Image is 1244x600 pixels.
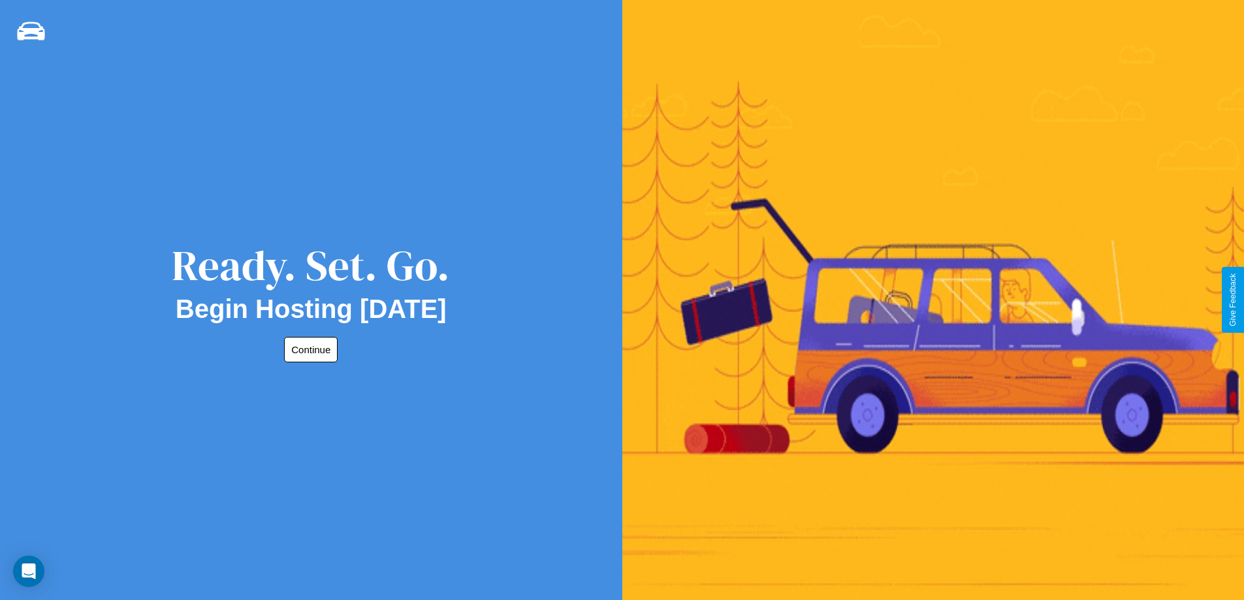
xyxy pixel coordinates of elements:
div: Open Intercom Messenger [13,556,44,587]
h2: Begin Hosting [DATE] [176,294,447,324]
div: Give Feedback [1228,274,1237,326]
div: Ready. Set. Go. [172,236,450,294]
button: Continue [284,337,338,362]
